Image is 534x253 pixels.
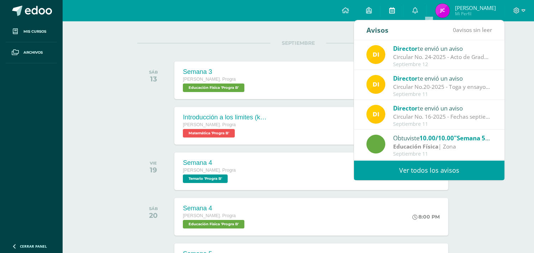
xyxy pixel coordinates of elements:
span: [PERSON_NAME]. Progra [183,213,236,218]
div: te envió un aviso [393,44,492,53]
div: Circular No. 16-2025 - Fechas septiembre: Estimados padres de familia y/o encargados Compartimos ... [393,113,492,121]
span: SEPTIEMBRE [270,40,326,46]
div: 8:00 PM [412,214,440,220]
span: Educación Física 'Progra B' [183,220,244,228]
span: [PERSON_NAME]. Progra [183,77,236,82]
div: 13 [149,75,158,83]
span: Cerrar panel [20,244,47,249]
div: Septiembre 12 [393,61,492,68]
div: 19 [150,166,157,174]
strong: Educación Física [393,142,438,150]
div: Circular No. 24-2025 - Acto de Graduación Promoción XXVI: Estimados padres de familia y)o encarga... [393,53,492,61]
span: Mi Perfil [455,11,496,17]
span: [PERSON_NAME] [455,4,496,11]
span: Director [393,104,418,112]
div: | Zona [393,142,492,151]
img: 4549e869bd1a71b294ac60c510dba8c5.png [435,4,450,18]
img: f0b35651ae50ff9c693c4cbd3f40c4bb.png [366,75,385,94]
img: f0b35651ae50ff9c693c4cbd3f40c4bb.png [366,105,385,124]
a: Ver todos los avisos [354,161,504,180]
div: Introducción a los limites (khan) [183,114,268,121]
span: avisos sin leer [453,26,492,34]
span: 10.00/10.00 [419,134,454,142]
div: Semana 4 [183,159,236,167]
a: Mis cursos [6,21,57,42]
div: SÁB [149,70,158,75]
div: 20 [149,211,158,220]
div: Circular No.20-2025 - Toga y ensayos de Quinto Bachillerato: Estimados padres de familia y/o enca... [393,83,492,91]
div: Septiembre 11 [393,151,492,157]
div: Septiembre 11 [393,121,492,127]
div: Avisos [366,20,388,40]
div: Semana 3 [183,68,246,76]
div: te envió un aviso [393,103,492,113]
span: Archivos [23,50,43,55]
a: Archivos [6,42,57,63]
span: [PERSON_NAME]. Progra [183,122,236,127]
span: Mis cursos [23,29,46,34]
span: Educación Física 'Progra B' [183,84,244,92]
span: Director [393,74,418,82]
span: Temario 'Progra B' [183,174,228,183]
span: "Semana 5" [454,134,490,142]
div: SÁB [149,206,158,211]
img: f0b35651ae50ff9c693c4cbd3f40c4bb.png [366,45,385,64]
div: Obtuviste en [393,133,492,142]
span: [PERSON_NAME]. Progra [183,168,236,173]
div: VIE [150,161,157,166]
span: 0 [453,26,456,34]
div: Semana 4 [183,205,246,212]
span: Matemática 'Progra B' [183,129,235,138]
div: Septiembre 11 [393,91,492,97]
span: Director [393,44,418,53]
div: te envió un aviso [393,74,492,83]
